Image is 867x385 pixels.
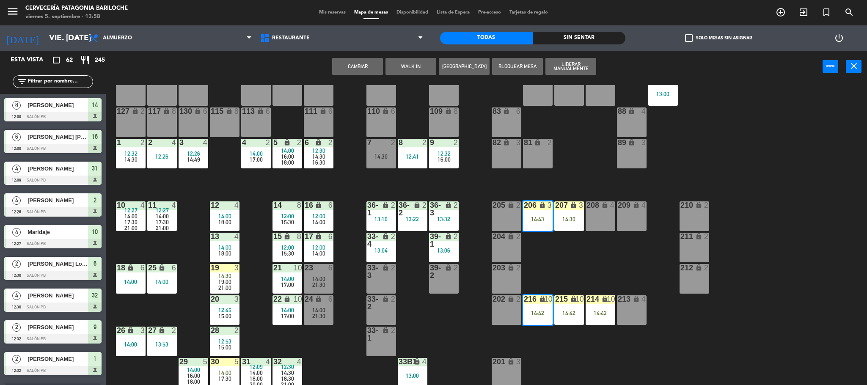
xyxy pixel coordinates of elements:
[680,233,681,240] div: 211
[454,233,459,240] div: 2
[187,150,200,157] span: 12:26
[367,295,368,311] div: 33-2
[194,107,201,115] i: lock
[454,107,459,115] div: 8
[704,264,709,272] div: 2
[545,58,596,75] button: Liberar Manualmente
[124,150,138,157] span: 12:32
[281,219,294,225] span: 15:30
[844,7,854,17] i: search
[158,264,165,271] i: lock
[382,233,389,240] i: lock
[821,7,831,17] i: turned_in_not
[147,154,177,159] div: 12:26
[367,327,368,342] div: 33-1
[523,216,553,222] div: 14:43
[297,139,302,146] div: 2
[422,139,427,146] div: 2
[218,338,231,345] span: 12:53
[281,313,294,319] span: 17:00
[72,33,83,43] i: arrow_drop_down
[315,233,322,240] i: lock
[539,201,546,209] i: lock
[328,139,333,146] div: 2
[328,295,333,303] div: 6
[366,154,396,159] div: 14:30
[641,295,647,303] div: 4
[132,107,139,115] i: lock
[628,107,635,115] i: lock
[218,344,231,351] span: 15:00
[92,132,98,142] span: 16
[127,327,134,334] i: lock
[685,34,693,42] span: check_box_outline_blank
[257,107,264,115] i: lock
[312,250,325,257] span: 14:00
[586,295,587,303] div: 214
[385,58,436,75] button: WALK IN
[25,13,128,21] div: viernes 5. septiembre - 13:58
[312,147,325,154] span: 12:30
[12,165,21,173] span: 4
[234,201,239,209] div: 4
[849,61,859,71] i: close
[156,213,169,220] span: 14:00
[539,295,546,302] i: lock
[266,107,271,115] div: 6
[124,207,138,214] span: 12:27
[312,219,325,225] span: 14:00
[312,275,325,282] span: 14:00
[95,55,105,65] span: 245
[328,264,333,272] div: 6
[328,107,333,115] div: 6
[124,219,138,225] span: 17:30
[399,139,399,146] div: 8
[392,10,432,15] span: Disponibilidad
[367,264,368,279] div: 33-3
[554,216,584,222] div: 14:30
[685,34,752,42] label: Solo mesas sin asignar
[445,107,452,115] i: lock
[312,281,325,288] span: 21:30
[226,107,233,115] i: lock
[367,201,368,217] div: 36-1
[704,233,709,240] div: 2
[103,35,132,41] span: Almuerzo
[398,216,427,222] div: 13:22
[413,201,421,209] i: lock
[218,307,231,313] span: 12:45
[445,233,452,240] i: lock
[575,295,584,303] div: 10
[234,233,239,240] div: 4
[391,295,396,303] div: 2
[179,139,180,146] div: 3
[315,10,350,15] span: Mis reservas
[505,10,552,15] span: Tarjetas de regalo
[25,4,128,13] div: Cervecería Patagonia Bariloche
[440,32,533,44] div: Todas
[350,10,392,15] span: Mapa de mesas
[203,107,208,115] div: 6
[438,150,451,157] span: 12:32
[12,291,21,300] span: 4
[382,327,389,334] i: lock
[28,196,88,205] span: [PERSON_NAME]
[28,323,88,332] span: [PERSON_NAME]
[218,219,231,225] span: 18:00
[234,264,239,272] div: 3
[367,107,368,115] div: 110
[156,207,169,214] span: 12:27
[218,272,231,279] span: 14:30
[391,327,396,334] div: 2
